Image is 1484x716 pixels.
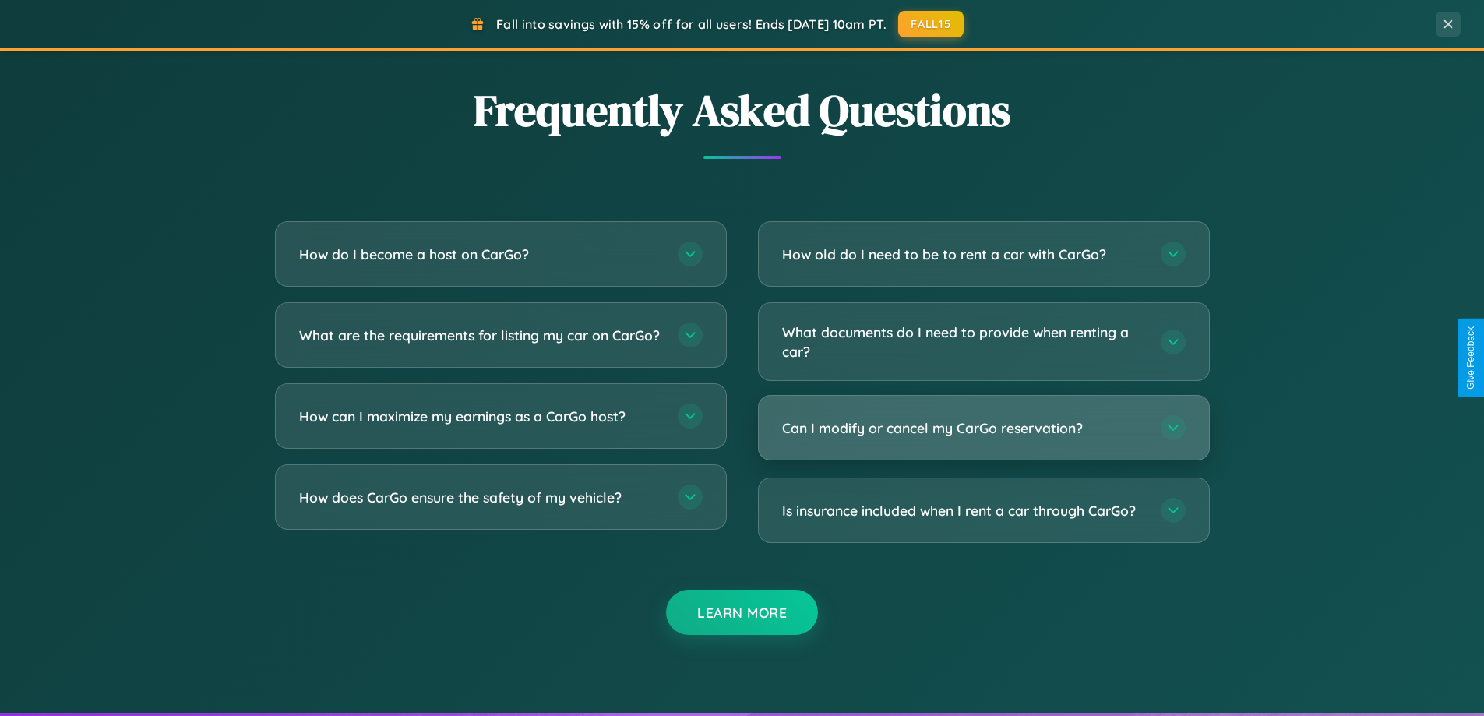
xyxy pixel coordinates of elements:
h2: Frequently Asked Questions [275,80,1210,140]
h3: What documents do I need to provide when renting a car? [782,323,1145,361]
h3: How can I maximize my earnings as a CarGo host? [299,407,662,426]
button: FALL15 [898,11,964,37]
span: Fall into savings with 15% off for all users! Ends [DATE] 10am PT. [496,16,887,32]
h3: Is insurance included when I rent a car through CarGo? [782,501,1145,520]
h3: How do I become a host on CarGo? [299,245,662,264]
h3: How old do I need to be to rent a car with CarGo? [782,245,1145,264]
div: Give Feedback [1465,326,1476,390]
h3: How does CarGo ensure the safety of my vehicle? [299,488,662,507]
h3: What are the requirements for listing my car on CarGo? [299,326,662,345]
button: Learn More [666,590,818,635]
h3: Can I modify or cancel my CarGo reservation? [782,418,1145,438]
